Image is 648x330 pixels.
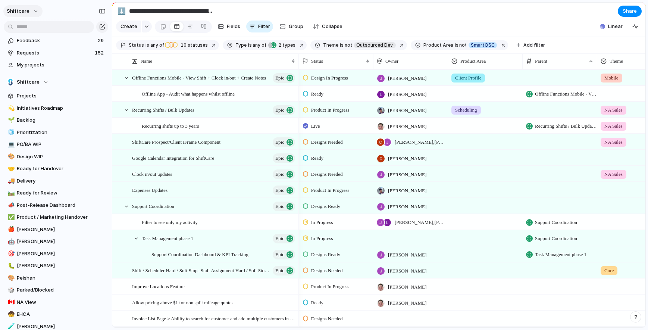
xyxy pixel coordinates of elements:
[252,42,266,49] span: any of
[132,266,270,274] span: Shift / Scheduler Hard / Soft Stops Staff Assignment Hard / Soft Stops – Certifications + Hourly ...
[273,153,295,163] button: Epic
[385,57,398,65] span: Owner
[388,171,426,178] span: [PERSON_NAME]
[120,23,137,30] span: Create
[8,298,13,306] div: 🇨🇦
[311,251,340,258] span: Designs Ready
[608,23,623,30] span: Linear
[4,273,108,284] a: 🎨Peishan
[323,42,338,49] span: Theme
[388,251,426,259] span: [PERSON_NAME]
[7,250,14,258] button: 🎯
[17,299,106,306] span: NA View
[8,237,13,246] div: 🤖
[235,42,247,49] span: Type
[4,151,108,162] a: 🎨Design WIP
[4,115,108,126] div: 🌱Backlog
[8,310,13,319] div: 🧒
[423,42,453,49] span: Product Area
[129,42,144,49] span: Status
[512,40,550,50] button: Add filter
[8,152,13,161] div: 🎨
[618,6,642,17] button: Share
[455,106,477,114] span: Scheduling
[132,169,172,178] span: Clock in/out updates
[311,203,340,210] span: Designs Ready
[17,214,106,221] span: Product / Marketing Handover
[8,104,13,112] div: 💫
[17,286,106,294] span: Parked/Blocked
[289,23,303,30] span: Group
[388,123,426,130] span: [PERSON_NAME]
[17,61,106,69] span: My projects
[4,175,108,187] a: 🚚Delivery
[610,57,623,65] span: Theme
[151,250,248,258] span: Support Coordination Dashboard & KPI Tracking
[17,105,106,112] span: Initiatives Roadmap
[311,267,343,274] span: Designs Needed
[388,299,426,307] span: [PERSON_NAME]
[310,21,345,32] button: Collapse
[273,105,295,115] button: Epic
[311,90,323,98] span: Ready
[388,91,426,98] span: [PERSON_NAME]
[4,35,108,46] a: Feedback29
[17,202,106,209] span: Post-Release Dashboard
[4,90,108,102] a: Projects
[141,57,152,65] span: Name
[604,171,623,178] span: NA Sales
[275,185,284,196] span: Epic
[275,137,284,147] span: Epic
[7,286,14,294] button: 🎲
[17,189,106,197] span: Ready for Review
[276,42,295,49] span: types
[4,224,108,235] div: 🍎[PERSON_NAME]
[273,169,295,179] button: Epic
[388,155,426,162] span: [PERSON_NAME]
[4,309,108,320] a: 🧒EHCA
[17,250,106,258] span: [PERSON_NAME]
[395,219,445,226] span: [PERSON_NAME] , [PERSON_NAME]
[273,137,295,147] button: Epic
[275,153,284,164] span: Epic
[4,284,108,296] a: 🎲Parked/Blocked
[338,41,353,49] button: isnot
[311,219,333,226] span: In Progress
[4,103,108,114] a: 💫Initiatives Roadmap
[4,248,108,259] div: 🎯[PERSON_NAME]
[4,187,108,199] div: 🛤️Ready for Review
[311,106,350,114] span: Product In Progress
[17,116,106,124] span: Backlog
[8,177,13,185] div: 🚚
[7,202,14,209] button: 📣
[311,57,323,65] span: Status
[388,187,426,194] span: [PERSON_NAME]
[275,233,284,244] span: Epic
[273,202,295,211] button: Epic
[467,41,498,49] button: SmartOSC
[7,299,14,306] button: 🇨🇦
[7,141,14,148] button: 💻
[535,122,597,130] span: Recurring Shifts / Bulk Updates
[3,5,43,17] button: shiftcare
[4,139,108,150] a: 💻PO/BA WIP
[145,42,149,49] span: is
[388,203,426,211] span: [PERSON_NAME]
[353,41,397,49] button: Outsourced Dev.
[273,234,295,243] button: Epic
[455,42,458,49] span: is
[535,251,586,258] span: Task Management phase 1
[132,153,214,162] span: Google Calendar Integration for ShiftCare
[8,274,13,282] div: 🎨
[17,37,96,44] span: Feedback
[17,92,106,100] span: Projects
[4,236,108,247] div: 🤖[PERSON_NAME]
[132,314,296,323] span: Invoice List Page > Ability to search for customer and add multiple customers in filter
[17,165,106,172] span: Ready for Handover
[178,42,208,49] span: statuses
[17,49,93,57] span: Requests
[604,267,614,274] span: Core
[597,21,626,32] button: Linear
[116,21,141,32] button: Create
